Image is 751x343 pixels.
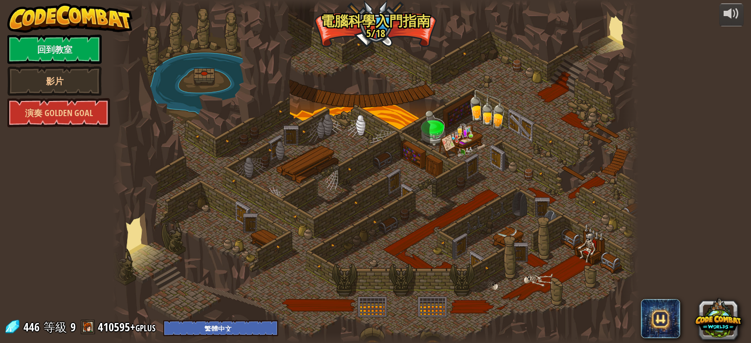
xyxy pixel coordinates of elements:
button: 調整音量 [719,3,744,26]
a: 410595+gplus [98,319,158,335]
span: 等級 [44,319,67,335]
span: 446 [23,319,43,335]
a: 影片 [7,66,102,96]
a: 回到教室 [7,35,102,64]
img: CodeCombat - Learn how to code by playing a game [7,3,133,33]
a: 演奏 Golden Goal [7,98,110,127]
span: 9 [70,319,76,335]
